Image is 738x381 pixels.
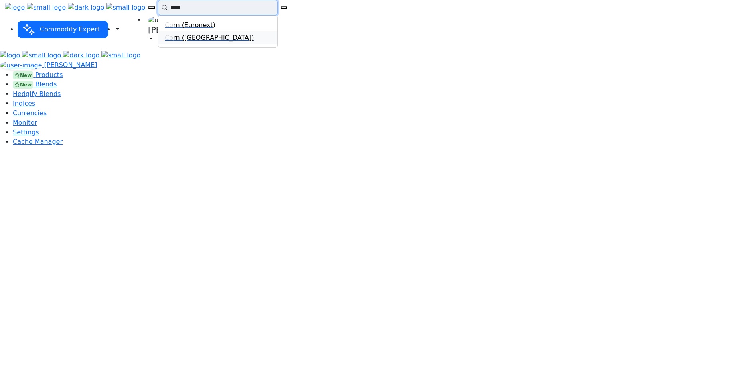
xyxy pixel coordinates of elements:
img: small logo [27,3,66,12]
span: [PERSON_NAME] [44,61,97,69]
img: dark logo [63,51,99,60]
a: Cache Manager [13,138,63,145]
a: Co rn (Euronext) [165,20,271,30]
a: Hedgify Blends [13,90,61,98]
button: Commodity Expert [18,21,108,38]
img: small logo [106,3,145,12]
span: rn (Euronext) [173,20,215,30]
a: dark logo small logo [63,51,140,59]
a: Settings [13,128,39,136]
a: New Blends [13,81,57,88]
a: dark logo small logo [68,4,145,11]
span: Products [35,71,63,79]
a: logo small logo [5,4,68,11]
span: rn ([GEOGRAPHIC_DATA]) [173,33,254,43]
div: New [13,71,33,79]
a: Co rn ([GEOGRAPHIC_DATA]) [165,33,271,43]
img: dark logo [68,3,104,12]
a: user-image [PERSON_NAME] [145,15,217,44]
span: Co [165,33,173,43]
img: small logo [101,51,140,60]
span: Co [165,20,173,30]
a: Monitor [13,119,37,126]
img: user-image [148,16,190,25]
img: small logo [22,51,61,60]
a: New Products [13,71,63,79]
img: logo [5,3,25,12]
a: Indices [13,100,35,107]
h5: [PERSON_NAME] [148,25,214,35]
a: Currencies [13,109,47,117]
a: Commodity Expert [18,26,108,33]
div: New [13,81,33,88]
span: Blends [35,81,57,88]
span: Commodity Expert [37,22,103,36]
